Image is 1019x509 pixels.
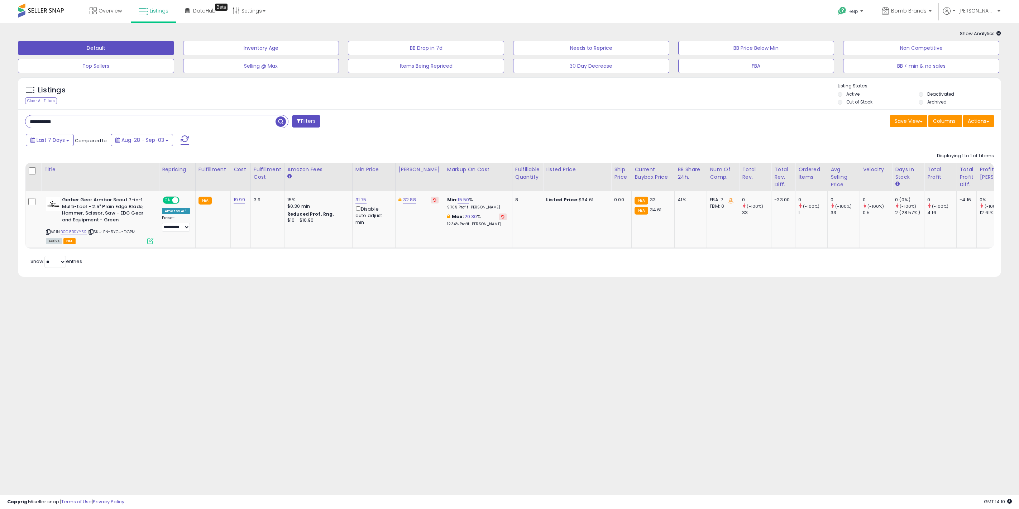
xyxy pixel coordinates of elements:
div: % [447,197,507,210]
small: Amazon Fees. [287,173,292,180]
div: $10 - $10.90 [287,217,347,224]
a: Help [832,1,870,23]
div: Total Profit [927,166,953,181]
small: (-100%) [747,203,763,209]
small: (-100%) [900,203,916,209]
a: 15.50 [458,196,469,203]
i: This overrides the store level max markup for this listing [447,214,450,219]
i: Revert to store-level Max Markup [501,215,504,219]
button: Filters [292,115,320,128]
div: Total Rev. Diff. [774,166,792,188]
div: 3.9 [254,197,279,203]
div: Listed Price [546,166,608,173]
div: Amazon AI * [162,208,190,214]
p: Listing States: [838,83,1001,90]
div: [PERSON_NAME] [398,166,441,173]
a: 31.75 [355,196,367,203]
div: BB Share 24h. [678,166,704,181]
label: Out of Stock [846,99,872,105]
div: 0 [831,197,860,203]
div: 41% [678,197,701,203]
div: Title [44,166,156,173]
small: FBA [635,197,648,205]
span: 33 [650,196,656,203]
span: All listings currently available for purchase on Amazon [46,238,62,244]
button: Items Being Repriced [348,59,504,73]
i: Get Help [838,6,847,15]
div: Min Price [355,166,392,173]
div: Displaying 1 to 1 of 1 items [937,153,994,159]
button: 30 Day Decrease [513,59,669,73]
div: $34.61 [546,197,606,203]
div: -33.00 [774,197,790,203]
div: Repricing [162,166,192,173]
small: Days In Stock. [895,181,899,187]
div: 4.16 [927,210,956,216]
b: Listed Price: [546,196,579,203]
span: Aug-28 - Sep-03 [121,136,164,144]
div: Disable auto adjust min [355,205,390,226]
div: -4.16 [960,197,971,203]
div: Ship Price [614,166,628,181]
button: Selling @ Max [183,59,339,73]
span: DataHub [193,7,216,14]
a: 19.99 [234,196,245,203]
button: Save View [890,115,927,127]
div: 0.5 [863,210,892,216]
div: Markup on Cost [447,166,509,173]
b: Max: [452,213,464,220]
div: Days In Stock [895,166,921,181]
span: ON [163,197,172,203]
span: | SKU: PN-5YCU-DGPM [88,229,135,235]
button: Default [18,41,174,55]
div: Total Profit Diff. [960,166,973,188]
button: BB Drop in 7d [348,41,504,55]
div: Avg Selling Price [831,166,857,188]
button: BB Price Below Min [678,41,834,55]
div: 0 [927,197,956,203]
img: 31FzdHP24wL._SL40_.jpg [46,197,60,211]
div: 1 [798,210,827,216]
small: (-100%) [985,203,1001,209]
div: Fulfillment [198,166,228,173]
small: (-100%) [803,203,819,209]
div: Velocity [863,166,889,173]
th: The percentage added to the cost of goods (COGS) that forms the calculator for Min & Max prices. [444,163,512,191]
div: Preset: [162,216,190,232]
span: Compared to: [75,137,108,144]
small: (-100%) [867,203,884,209]
button: Columns [928,115,962,127]
small: (-100%) [932,203,948,209]
i: This overrides the store level Dynamic Max Price for this listing [398,197,401,202]
h5: Listings [38,85,66,95]
div: FBA: 7 [710,197,733,203]
label: Deactivated [927,91,954,97]
a: 20.30 [464,213,477,220]
button: Non Competitive [843,41,999,55]
span: 34.61 [650,206,662,213]
label: Archived [927,99,947,105]
div: 0 (0%) [895,197,924,203]
button: Last 7 Days [26,134,74,146]
b: Reduced Prof. Rng. [287,211,334,217]
span: Overview [99,7,122,14]
div: 0 [863,197,892,203]
button: BB < min & no sales [843,59,999,73]
div: 0 [742,197,771,203]
div: Fulfillment Cost [254,166,281,181]
div: % [447,213,507,227]
div: 8 [515,197,537,203]
div: Total Rev. [742,166,768,181]
a: 32.88 [403,196,416,203]
div: Tooltip anchor [215,4,228,11]
small: (-100%) [835,203,852,209]
div: ASIN: [46,197,153,243]
button: Needs to Reprice [513,41,669,55]
small: FBA [198,197,212,205]
button: Top Sellers [18,59,174,73]
a: B0C8BSYY5R [61,229,87,235]
div: $0.30 min [287,203,347,210]
span: Listings [150,7,168,14]
span: Show: entries [30,258,82,265]
i: Revert to store-level Dynamic Max Price [433,198,436,202]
